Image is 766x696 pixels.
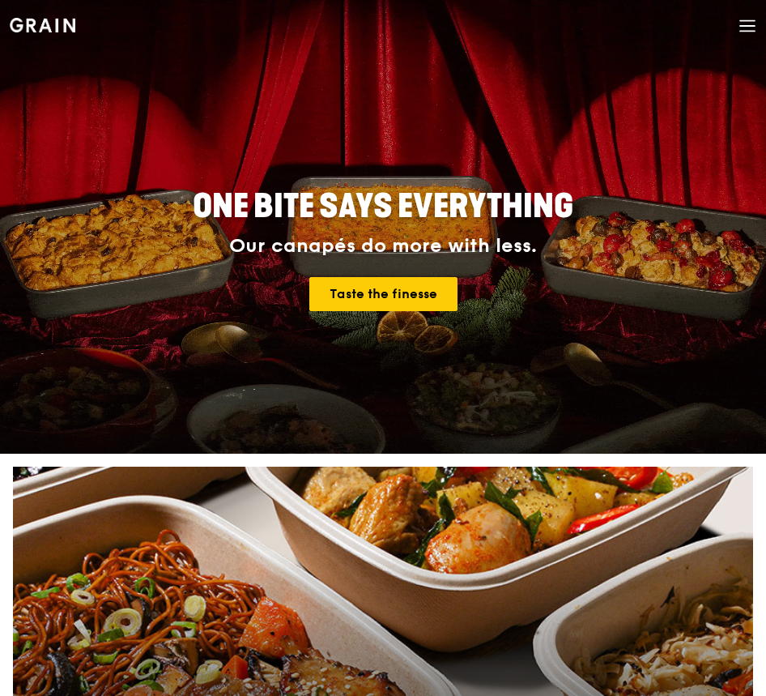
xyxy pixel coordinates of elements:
span: ONE BITE SAYS EVERYTHING [193,187,573,226]
a: Taste the finesse [309,277,457,311]
img: Grain [10,18,75,32]
div: Our canapés do more with less. [92,235,674,258]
